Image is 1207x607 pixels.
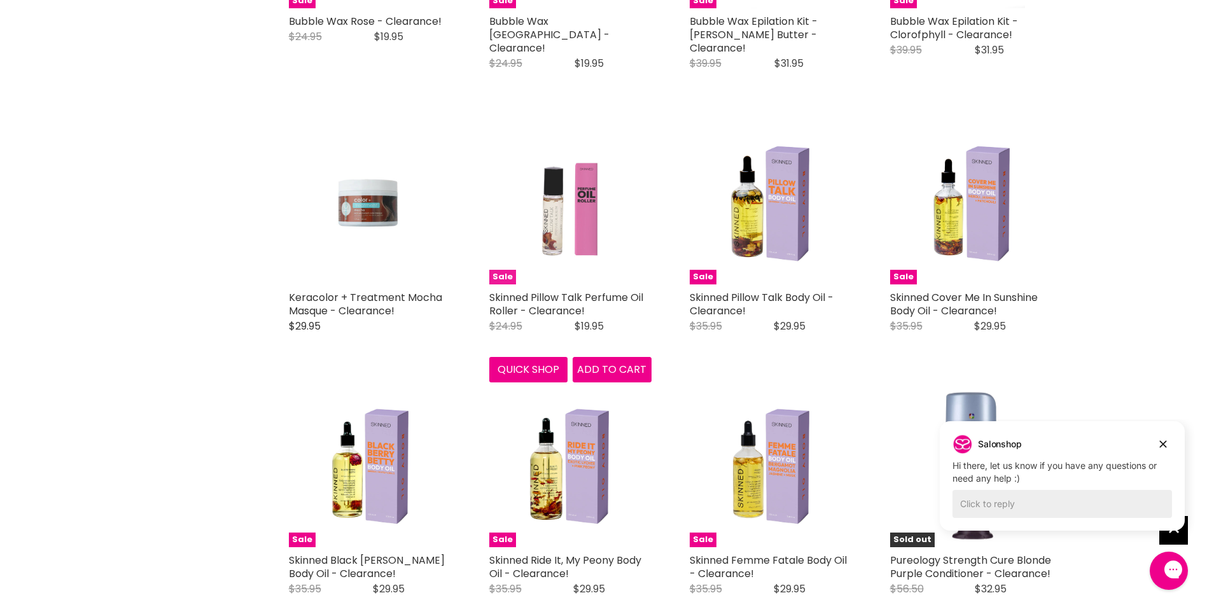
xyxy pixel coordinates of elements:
img: Skinned Pillow Talk Perfume Oil Roller - Clearance! [509,122,631,284]
span: $19.95 [575,319,604,333]
a: Skinned Black Berry Betty Body Oil - Clearance! Sale [289,385,451,547]
a: Skinned Pillow Talk Body Oil - Clearance! Sale [690,122,852,284]
a: Skinned Cover Me In Sunshine Body Oil - Clearance! [890,290,1038,318]
span: Add to cart [577,362,646,377]
button: Add to cart [573,357,652,382]
span: $56.50 [890,582,924,596]
img: Skinned Black Berry Betty Body Oil - Clearance! [309,385,430,547]
iframe: Gorgias live chat campaigns [930,419,1194,550]
span: $29.95 [289,319,321,333]
span: $24.95 [289,29,322,44]
span: $19.95 [575,56,604,71]
img: Keracolor + Treatment Mocha Masque - Clearance! [289,122,451,284]
span: $29.95 [774,582,806,596]
a: Skinned Femme Fatale Body Oil - Clearance! Sale [690,385,852,547]
span: $39.95 [690,56,722,71]
span: $29.95 [573,582,605,596]
span: $31.95 [774,56,804,71]
span: $35.95 [690,582,722,596]
a: Bubble Wax Epilation Kit - Clorofphyll - Clearance! [890,14,1018,42]
a: Skinned Pillow Talk Perfume Oil Roller - Clearance! Sale [489,122,652,284]
span: $32.95 [975,582,1007,596]
span: Sale [489,270,516,284]
span: Sale [489,533,516,547]
a: Skinned Black [PERSON_NAME] Body Oil - Clearance! [289,553,445,581]
a: Keracolor + Treatment Mocha Masque - Clearance! Keracolor + Treatment Mocha Masque - Clearance! [289,122,451,284]
span: Sale [690,533,716,547]
a: Skinned Pillow Talk Body Oil - Clearance! [690,290,834,318]
span: $24.95 [489,319,522,333]
a: Pureology Strength Cure Blonde Purple Conditioner - Clearance! [890,553,1051,581]
span: $31.95 [975,43,1004,57]
iframe: Gorgias live chat messenger [1143,547,1194,594]
span: $19.95 [374,29,403,44]
img: Skinned Pillow Talk Body Oil - Clearance! [709,122,831,284]
img: Skinned Femme Fatale Body Oil - Clearance! [709,385,831,547]
span: $35.95 [890,319,923,333]
span: $29.95 [974,319,1006,333]
span: $24.95 [489,56,522,71]
a: Bubble Wax Rose - Clearance! [289,14,442,29]
a: Skinned Ride It, My Peony Body Oil - Clearance! [489,553,641,581]
a: Bubble Wax [GEOGRAPHIC_DATA] - Clearance! [489,14,610,55]
span: Sale [690,270,716,284]
span: $29.95 [373,582,405,596]
span: Sale [890,270,917,284]
span: Sale [289,533,316,547]
span: $35.95 [489,582,522,596]
img: Pureology Strength Cure Blonde Purple Conditioner - Clearance! [890,385,1052,547]
span: $35.95 [289,582,321,596]
a: Keracolor + Treatment Mocha Masque - Clearance! [289,290,442,318]
a: Bubble Wax Epilation Kit - [PERSON_NAME] Butter - Clearance! [690,14,818,55]
span: $29.95 [774,319,806,333]
a: Skinned Ride It, My Peony Body Oil - Clearance! Sale [489,385,652,547]
img: Skinned Cover Me In Sunshine Body Oil - Clearance! [910,122,1031,284]
button: Quick shop [489,357,568,382]
span: $35.95 [690,319,722,333]
a: Skinned Cover Me In Sunshine Body Oil - Clearance! Sale [890,122,1052,284]
a: Pureology Strength Cure Blonde Purple Conditioner - Clearance! Sold out [890,385,1052,547]
img: Skinned Ride It, My Peony Body Oil - Clearance! [509,385,631,547]
span: Sold out [890,533,935,547]
a: Skinned Femme Fatale Body Oil - Clearance! [690,553,847,581]
span: $39.95 [890,43,922,57]
a: Skinned Pillow Talk Perfume Oil Roller - Clearance! [489,290,643,318]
